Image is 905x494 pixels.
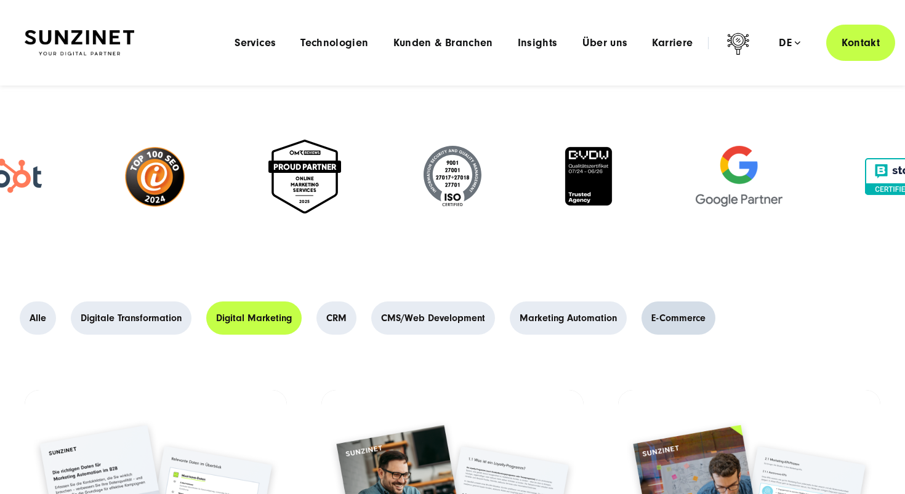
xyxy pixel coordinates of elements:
[582,37,628,49] a: Über uns
[642,301,715,335] a: E-Commerce
[518,37,558,49] a: Insights
[316,301,356,335] a: CRM
[300,37,368,49] a: Technologien
[124,146,186,207] img: top-100-seo-2024-ibusiness-seo-agentur-SUNZINET
[371,301,495,335] a: CMS/Web Development
[20,301,56,335] a: Alle
[268,140,341,213] img: Online marketing services 2025 - Digital Agentur SUNZNET - OMR Proud Partner
[510,301,627,335] a: Marketing Automation
[393,37,493,49] a: Kunden & Branchen
[206,301,302,335] a: Digital Marketing
[779,37,800,49] div: de
[826,25,895,61] a: Kontakt
[235,37,276,49] a: Services
[696,146,782,207] img: Google Partner Agentur - Digitalagentur für Digital Marketing und Strategie SUNZINET
[71,301,191,335] a: Digitale Transformation
[564,146,613,207] img: BVDW Qualitätszertifikat - Digitalagentur SUNZINET
[652,37,693,49] a: Karriere
[25,30,134,56] img: SUNZINET Full Service Digital Agentur
[424,146,481,207] img: ISO-Siegel - Digital Agentur SUNZINET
